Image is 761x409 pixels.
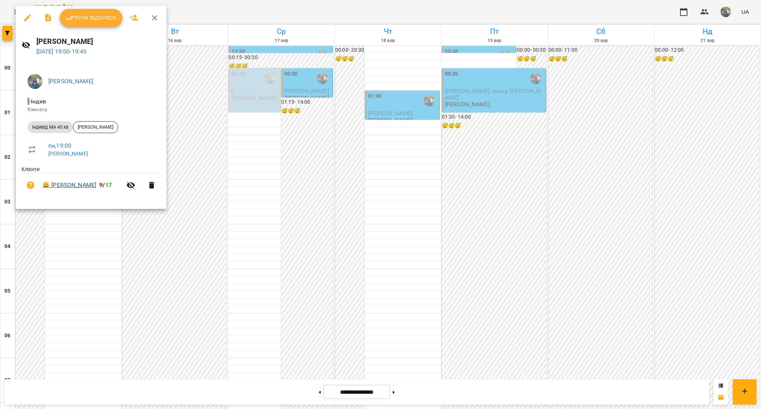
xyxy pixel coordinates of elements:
[27,124,73,131] span: індивід МА 45 хв
[42,181,96,190] a: 😀 [PERSON_NAME]
[60,9,122,27] button: Урок відбувся
[73,124,118,131] span: [PERSON_NAME]
[48,142,71,149] a: пн , 19:00
[73,121,118,133] div: [PERSON_NAME]
[22,165,161,200] ul: Клієнти
[27,98,48,105] span: - Індив
[27,106,155,113] p: Кімната
[99,181,112,189] b: /
[36,48,87,55] a: [DATE] 19:00-19:45
[27,74,42,89] img: de1e453bb906a7b44fa35c1e57b3518e.jpg
[48,78,93,85] a: [PERSON_NAME]
[99,181,103,189] span: 9
[22,176,39,194] button: Візит ще не сплачено. Додати оплату?
[48,151,88,157] a: [PERSON_NAME]
[36,36,161,47] h6: [PERSON_NAME]
[66,13,116,22] span: Урок відбувся
[105,181,112,189] span: 17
